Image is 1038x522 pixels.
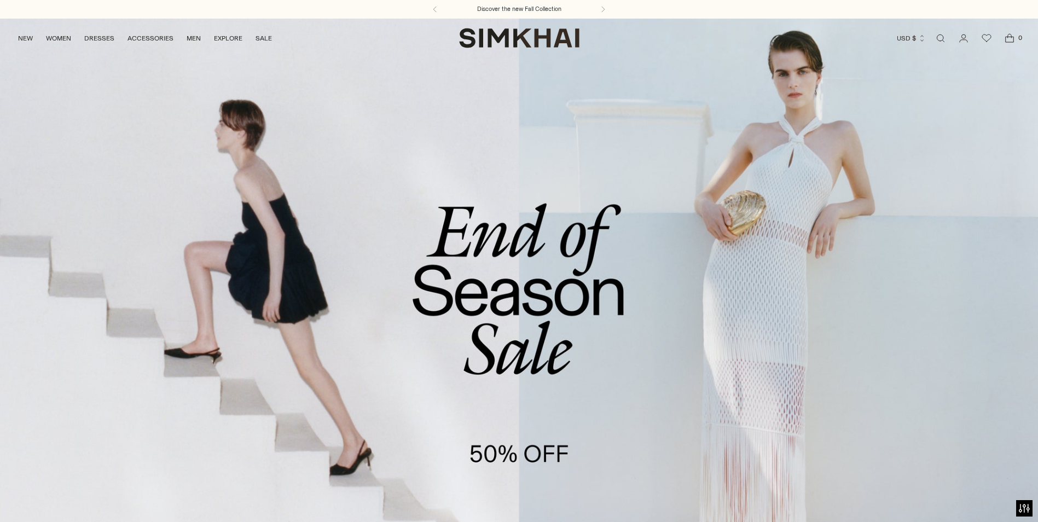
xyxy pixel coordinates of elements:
[18,26,33,50] a: NEW
[127,26,173,50] a: ACCESSORIES
[999,27,1020,49] a: Open cart modal
[256,26,272,50] a: SALE
[976,27,998,49] a: Wishlist
[953,27,975,49] a: Go to the account page
[1015,33,1025,43] span: 0
[897,26,926,50] button: USD $
[84,26,114,50] a: DRESSES
[46,26,71,50] a: WOMEN
[477,5,561,14] a: Discover the new Fall Collection
[187,26,201,50] a: MEN
[930,27,952,49] a: Open search modal
[214,26,242,50] a: EXPLORE
[459,27,579,49] a: SIMKHAI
